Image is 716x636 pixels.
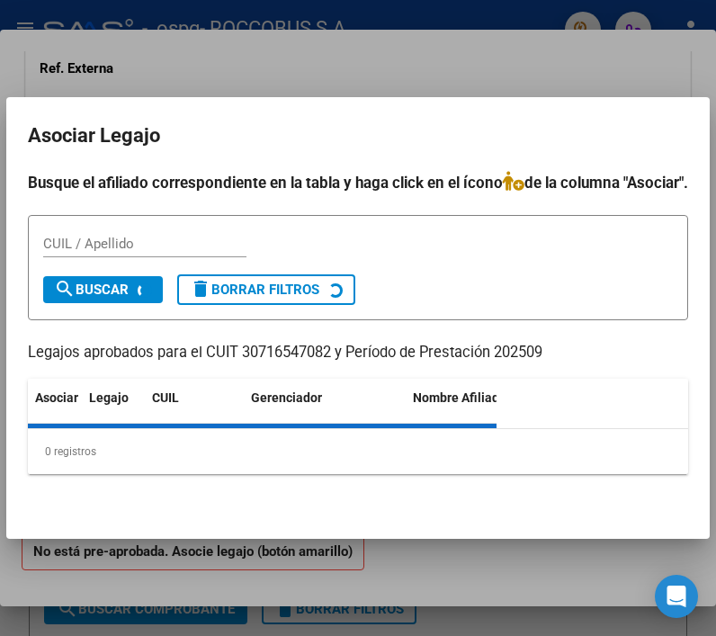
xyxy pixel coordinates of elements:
[54,282,129,298] span: Buscar
[28,429,688,474] div: 0 registros
[190,278,211,300] mat-icon: delete
[89,390,129,405] span: Legajo
[251,390,322,405] span: Gerenciador
[655,575,698,618] div: Open Intercom Messenger
[28,342,688,364] p: Legajos aprobados para el CUIT 30716547082 y Período de Prestación 202509
[28,119,688,153] h2: Asociar Legajo
[82,379,145,438] datatable-header-cell: Legajo
[145,379,244,438] datatable-header-cell: CUIL
[406,379,541,438] datatable-header-cell: Nombre Afiliado
[177,274,355,305] button: Borrar Filtros
[413,390,506,405] span: Nombre Afiliado
[54,278,76,300] mat-icon: search
[152,390,179,405] span: CUIL
[190,282,319,298] span: Borrar Filtros
[28,171,688,194] h4: Busque el afiliado correspondiente en la tabla y haga click en el ícono de la columna "Asociar".
[43,276,163,303] button: Buscar
[244,379,406,438] datatable-header-cell: Gerenciador
[35,390,78,405] span: Asociar
[28,379,82,438] datatable-header-cell: Asociar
